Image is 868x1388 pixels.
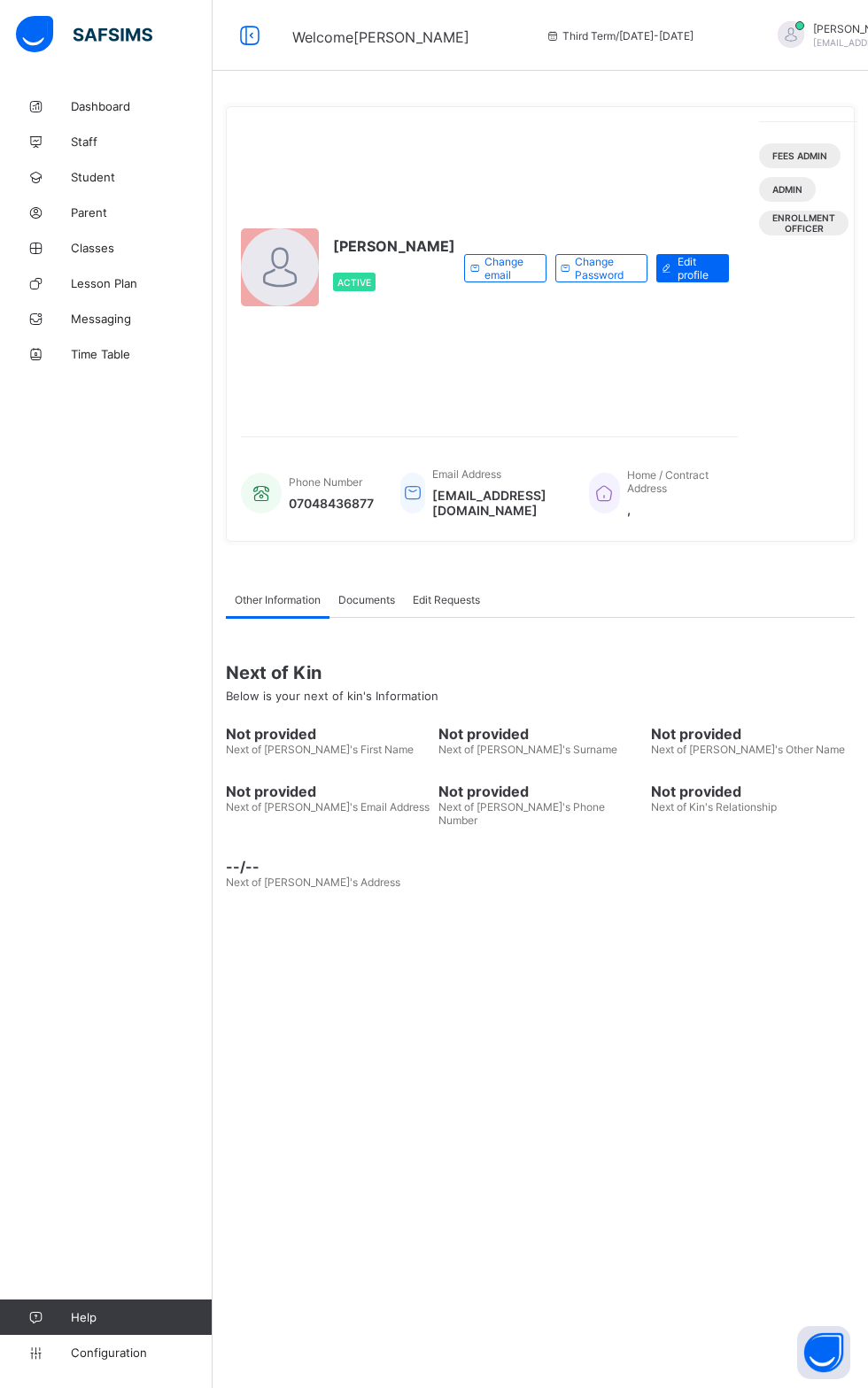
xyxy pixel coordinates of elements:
span: Next of [PERSON_NAME]'s Address [226,875,400,889]
span: 07048436877 [289,496,374,511]
span: Help [71,1310,212,1324]
span: --/-- [226,858,430,875]
span: Admin [772,184,802,195]
span: Home / Contract Address [627,468,709,495]
span: Not provided [651,783,855,800]
span: Not provided [438,783,642,800]
span: Next of [PERSON_NAME]'s First Name [226,743,414,756]
span: Change Password [575,255,633,281]
span: Next of Kin [226,662,855,683]
span: Email Address [432,467,501,481]
span: Below is your next of kin's Information [226,689,438,703]
span: Next of [PERSON_NAME]'s Surname [438,743,617,756]
span: Configuration [71,1346,212,1360]
span: Phone Number [289,475,362,489]
span: Not provided [226,783,430,800]
span: , [627,502,720,517]
span: session/term information [545,29,694,42]
button: Open asap [797,1326,850,1379]
span: Next of [PERSON_NAME]'s Email Address [226,800,430,814]
span: Lesson Plan [71,276,213,290]
span: Not provided [438,725,642,743]
span: Other Information [235,593,321,606]
span: Dashboard [71,99,213,113]
span: Edit profile [678,255,716,281]
span: Edit Requests [413,593,480,606]
img: safsims [16,16,152,53]
span: Time Table [71,347,213,361]
span: [PERSON_NAME] [333,237,455,255]
span: Classes [71,241,213,255]
span: Next of Kin's Relationship [651,800,777,814]
span: Not provided [226,725,430,743]
span: Student [71,170,213,184]
span: Documents [338,593,395,606]
span: Change email [484,255,532,281]
span: Fees Admin [772,150,827,161]
span: Staff [71,135,213,149]
span: Active [337,277,371,288]
span: Next of [PERSON_NAME]'s Other Name [651,743,845,756]
span: Messaging [71,312,213,326]
span: Parent [71,205,213,220]
span: Not provided [651,725,855,743]
span: Next of [PERSON_NAME]'s Phone Number [438,800,605,827]
span: [EMAIL_ADDRESS][DOMAIN_NAME] [432,488,562,518]
span: Welcome [PERSON_NAME] [292,28,469,46]
span: Enrollment Officer [772,212,835,234]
